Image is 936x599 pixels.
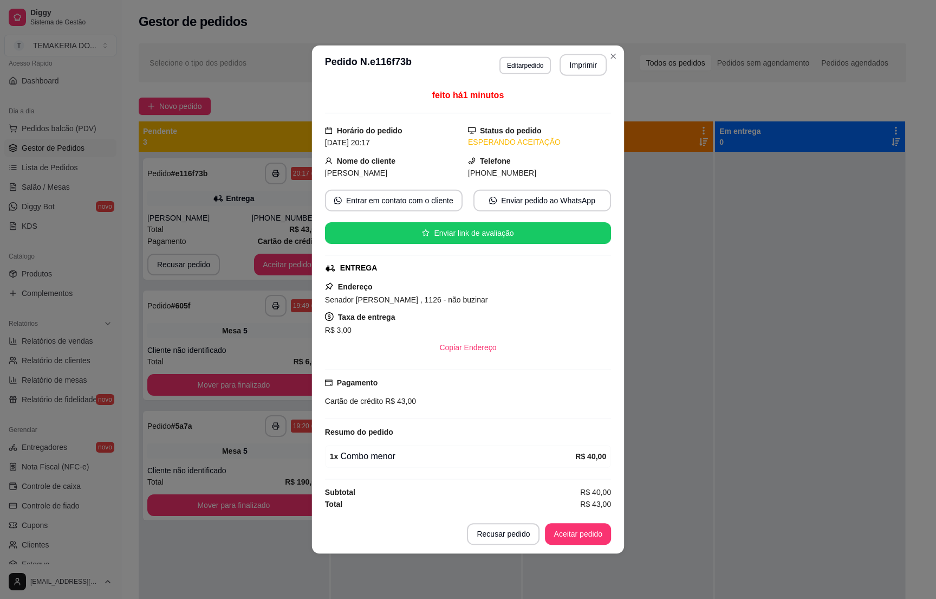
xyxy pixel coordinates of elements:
span: Cartão de crédito [325,397,383,405]
strong: Telefone [480,157,511,165]
span: R$ 43,00 [383,397,416,405]
button: Aceitar pedido [545,523,612,545]
span: [PERSON_NAME] [325,169,387,177]
strong: Endereço [338,282,373,291]
button: Imprimir [560,54,607,76]
button: Editarpedido [499,57,551,74]
strong: Taxa de entrega [338,313,395,321]
span: R$ 3,00 [325,326,352,334]
strong: Subtotal [325,488,355,497]
strong: Total [325,500,342,508]
div: ESPERANDO ACEITAÇÃO [468,137,611,148]
div: Combo menor [330,450,575,463]
button: whats-appEntrar em contato com o cliente [325,190,463,211]
span: Senador [PERSON_NAME] , 1126 - não buzinar [325,295,488,304]
span: whats-app [489,197,497,204]
span: [PHONE_NUMBER] [468,169,536,177]
button: starEnviar link de avaliação [325,222,611,244]
strong: Pagamento [337,378,378,387]
span: phone [468,157,476,165]
span: feito há 1 minutos [432,91,504,100]
span: [DATE] 20:17 [325,138,370,147]
span: credit-card [325,379,333,387]
div: ENTREGA [340,262,378,274]
button: Recusar pedido [467,523,539,545]
button: Close [604,48,622,65]
strong: Horário do pedido [337,126,402,135]
strong: Resumo do pedido [325,428,393,436]
span: calendar [325,127,333,134]
span: R$ 40,00 [580,486,611,498]
strong: 1 x [330,452,339,461]
span: desktop [468,127,476,134]
button: Copiar Endereço [431,337,505,358]
span: star [422,229,430,237]
strong: R$ 40,00 [575,452,606,461]
span: pushpin [325,282,334,291]
span: R$ 43,00 [580,498,611,510]
strong: Nome do cliente [337,157,395,165]
span: whats-app [334,197,342,204]
span: dollar [325,312,334,321]
button: whats-appEnviar pedido ao WhatsApp [473,190,611,211]
h3: Pedido N. e116f73b [325,54,412,76]
span: user [325,157,333,165]
strong: Status do pedido [480,126,542,135]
